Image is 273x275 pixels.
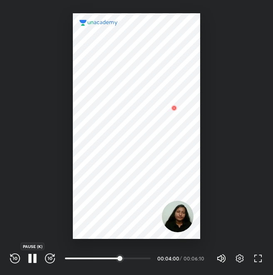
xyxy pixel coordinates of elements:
[21,243,45,250] div: PAUSE (K)
[184,256,206,261] div: 00:06:10
[180,256,182,261] div: /
[79,20,118,26] img: logo.2a7e12a2.svg
[169,103,179,113] img: wMgqJGBwKWe8AAAAABJRU5ErkJggg==
[157,256,178,261] div: 00:04:00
